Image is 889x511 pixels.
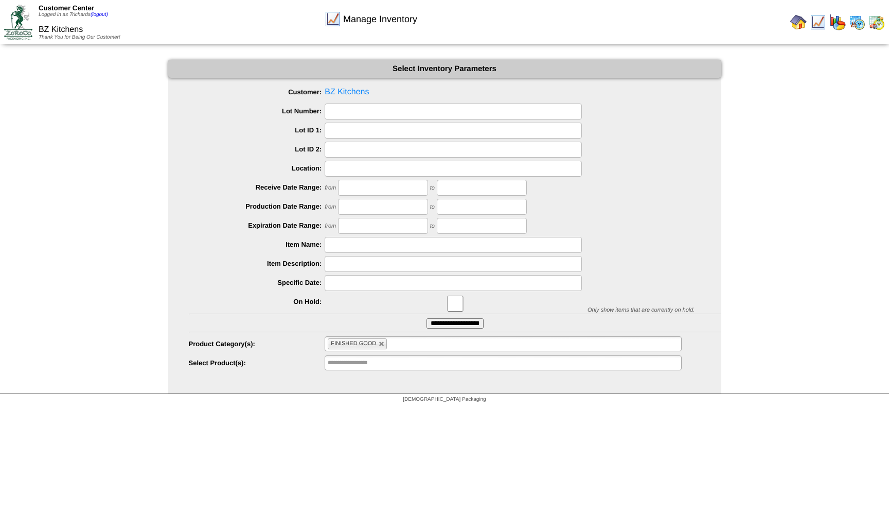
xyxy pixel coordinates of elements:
span: [DEMOGRAPHIC_DATA] Packaging [403,397,486,402]
span: from [325,185,336,191]
span: Only show items that are currently on hold. [588,307,695,313]
img: line_graph.gif [325,11,341,27]
span: BZ Kitchens [189,84,721,100]
a: (logout) [91,12,108,18]
span: Manage Inventory [343,14,417,25]
span: from [325,223,336,229]
label: Expiration Date Range: [189,222,325,229]
span: to [430,204,435,210]
span: to [430,185,435,191]
span: Thank You for Being Our Customer! [39,35,120,40]
img: calendarprod.gif [849,14,865,30]
span: to [430,223,435,229]
label: Item Name: [189,241,325,248]
label: Customer: [189,88,325,96]
span: BZ Kitchens [39,25,83,34]
img: line_graph.gif [810,14,826,30]
label: Specific Date: [189,279,325,286]
label: Receive Date Range: [189,183,325,191]
div: Select Inventory Parameters [168,60,721,78]
label: On Hold: [189,298,325,305]
img: graph.gif [829,14,846,30]
label: Product Category(s): [189,340,325,348]
img: calendarinout.gif [868,14,885,30]
label: Lot ID 2: [189,145,325,153]
label: Location: [189,164,325,172]
span: Customer Center [39,4,94,12]
span: from [325,204,336,210]
label: Production Date Range: [189,202,325,210]
label: Select Product(s): [189,359,325,367]
label: Lot ID 1: [189,126,325,134]
label: Item Description: [189,260,325,267]
span: Logged in as Trichards [39,12,108,18]
label: Lot Number: [189,107,325,115]
img: ZoRoCo_Logo(Green%26Foil)%20jpg.webp [4,5,32,39]
span: FINISHED GOOD [331,340,376,347]
img: home.gif [790,14,807,30]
